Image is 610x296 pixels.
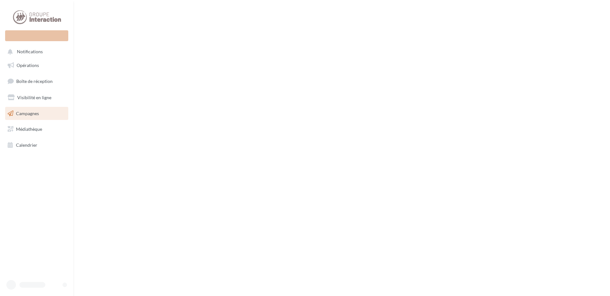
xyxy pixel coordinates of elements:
div: Nouvelle campagne [5,30,68,41]
a: Boîte de réception [4,74,70,88]
a: Médiathèque [4,122,70,136]
span: Médiathèque [16,126,42,132]
a: Visibilité en ligne [4,91,70,104]
a: Campagnes [4,107,70,120]
span: Opérations [17,63,39,68]
span: Visibilité en ligne [17,95,51,100]
a: Opérations [4,59,70,72]
span: Calendrier [16,142,37,148]
span: Notifications [17,49,43,55]
a: Calendrier [4,138,70,152]
span: Campagnes [16,110,39,116]
span: Boîte de réception [16,78,53,84]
